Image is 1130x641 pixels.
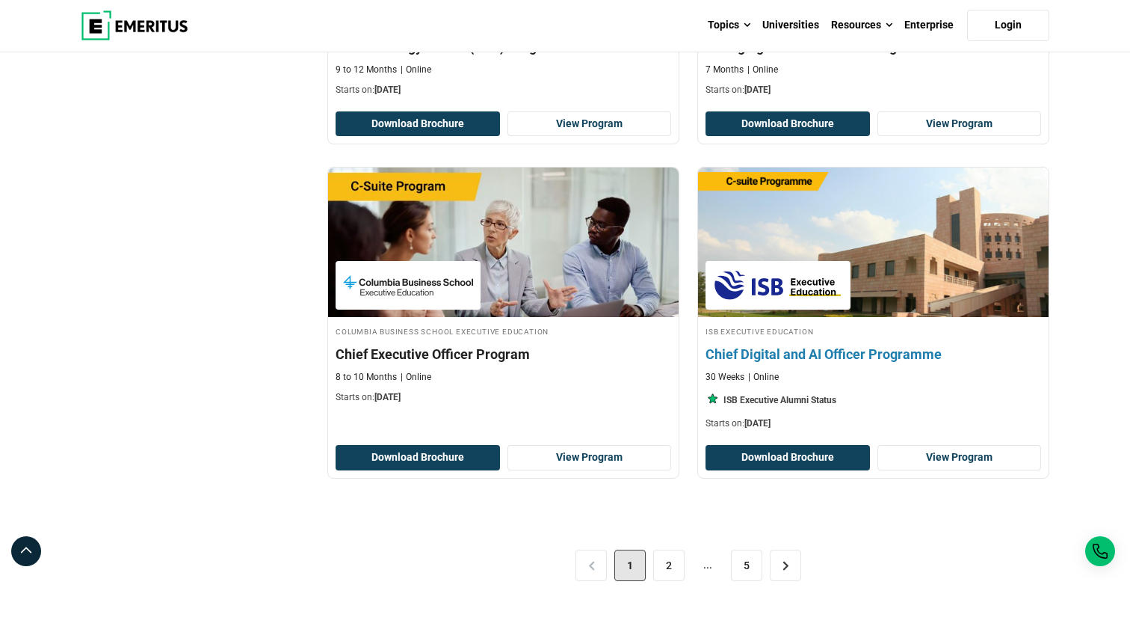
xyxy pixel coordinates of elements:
p: 30 Weeks [706,371,744,384]
a: View Program [507,445,672,470]
p: ISB Executive Alumni Status [723,394,836,407]
p: Online [747,64,778,76]
button: Download Brochure [336,445,500,470]
a: 5 [731,550,762,581]
p: 8 to 10 Months [336,371,397,384]
a: Digital Marketing Course by ISB Executive Education - September 27, 2025 ISB Executive Education ... [698,168,1049,438]
a: View Program [877,445,1042,470]
h4: Chief Digital and AI Officer Programme [706,345,1041,364]
a: 2 [653,550,685,581]
a: Login [967,10,1049,41]
span: ... [692,550,723,581]
button: Download Brochure [706,111,870,137]
h4: Chief Executive Officer Program [336,345,671,364]
h4: Columbia Business School Executive Education [336,325,671,337]
a: > [770,550,801,581]
p: Starts on: [706,84,1041,96]
img: Columbia Business School Executive Education [343,269,473,302]
p: Starts on: [706,417,1041,430]
p: 7 Months [706,64,744,76]
p: 9 to 12 Months [336,64,397,76]
p: Starts on: [336,84,671,96]
button: Download Brochure [336,111,500,137]
a: Leadership Course by Columbia Business School Executive Education - September 25, 2025 Columbia B... [328,168,679,411]
img: Chief Executive Officer Program | Online Leadership Course [328,168,679,317]
span: [DATE] [744,85,771,95]
p: Online [401,64,431,76]
p: Online [748,371,779,384]
img: ISB Executive Education [713,269,843,302]
p: Online [401,371,431,384]
p: Starts on: [336,391,671,404]
a: View Program [507,111,672,137]
h4: ISB Executive Education [706,325,1041,337]
span: [DATE] [374,392,401,402]
span: [DATE] [744,418,771,429]
span: [DATE] [374,85,401,95]
a: View Program [877,111,1042,137]
img: Chief Digital and AI Officer Programme | Online Digital Marketing Course [681,160,1066,325]
span: 1 [614,550,646,581]
button: Download Brochure [706,445,870,470]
